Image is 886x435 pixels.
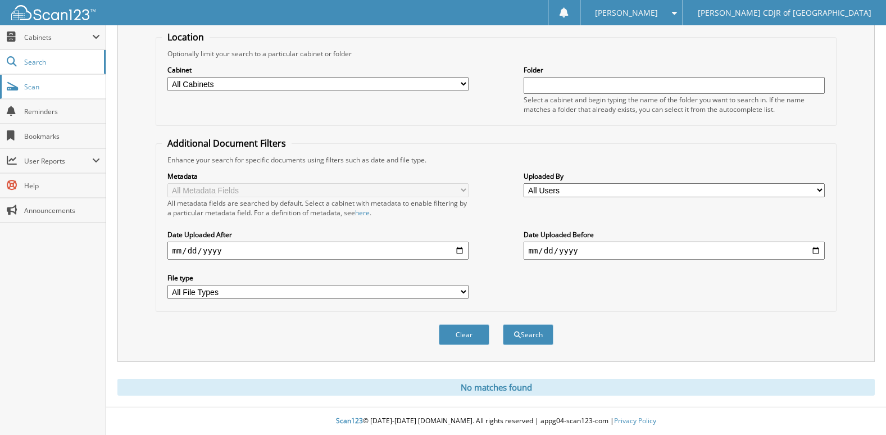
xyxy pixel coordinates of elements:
[355,208,370,217] a: here
[24,33,92,42] span: Cabinets
[167,171,468,181] label: Metadata
[24,156,92,166] span: User Reports
[24,57,98,67] span: Search
[524,171,824,181] label: Uploaded By
[167,273,468,283] label: File type
[24,82,100,92] span: Scan
[162,155,830,165] div: Enhance your search for specific documents using filters such as date and file type.
[698,10,871,16] span: [PERSON_NAME] CDJR of [GEOGRAPHIC_DATA]
[524,65,824,75] label: Folder
[524,95,824,114] div: Select a cabinet and begin typing the name of the folder you want to search in. If the name match...
[167,242,468,260] input: start
[162,31,210,43] legend: Location
[503,324,553,345] button: Search
[167,198,468,217] div: All metadata fields are searched by default. Select a cabinet with metadata to enable filtering b...
[595,10,658,16] span: [PERSON_NAME]
[439,324,489,345] button: Clear
[614,416,656,425] a: Privacy Policy
[162,137,292,149] legend: Additional Document Filters
[24,206,100,215] span: Announcements
[524,242,824,260] input: end
[336,416,363,425] span: Scan123
[167,65,468,75] label: Cabinet
[24,107,100,116] span: Reminders
[524,230,824,239] label: Date Uploaded Before
[117,379,875,396] div: No matches found
[11,5,96,20] img: scan123-logo-white.svg
[106,407,886,435] div: © [DATE]-[DATE] [DOMAIN_NAME]. All rights reserved | appg04-scan123-com |
[24,132,100,141] span: Bookmarks
[167,230,468,239] label: Date Uploaded After
[162,49,830,58] div: Optionally limit your search to a particular cabinet or folder
[24,181,100,191] span: Help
